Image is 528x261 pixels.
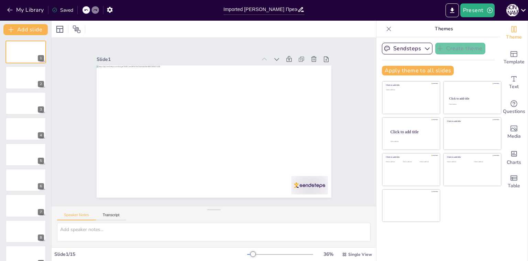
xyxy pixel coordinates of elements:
div: 5 [5,143,46,166]
button: Export to PowerPoint [445,3,459,17]
div: 4 [38,132,44,138]
div: 8 [5,220,46,243]
div: Get real-time input from your audience [500,95,528,120]
div: Click to add text [420,161,435,163]
div: Click to add text [447,161,469,163]
span: Position [73,25,81,33]
div: Click to add body [390,140,434,142]
input: Insert title [223,4,297,14]
div: Click to add title [447,156,496,158]
button: Transcript [96,213,126,220]
div: Add a table [500,169,528,194]
div: Click to add text [403,161,418,163]
div: Click to add title [390,129,434,134]
div: 5 [38,158,44,164]
div: 3 [5,92,46,115]
div: Click to add text [386,89,435,91]
div: Add images, graphics, shapes or video [500,120,528,145]
div: 4 [5,117,46,140]
div: 2 [5,66,46,89]
span: Charts [507,159,521,166]
div: Click to add text [449,104,495,105]
button: Sendsteps [382,43,432,54]
p: Themes [394,21,493,37]
span: Questions [503,108,525,115]
span: Media [507,133,521,140]
div: Change the overall theme [500,21,528,45]
button: My Library [5,4,47,15]
div: Slide 1 [97,56,257,63]
span: Single View [348,252,372,257]
div: Add text boxes [500,70,528,95]
div: Add ready made slides [500,45,528,70]
button: Speaker Notes [57,213,96,220]
button: Apply theme to all slides [382,66,454,75]
div: Click to add text [386,161,401,163]
button: [PERSON_NAME] [506,3,519,17]
div: 6 [38,183,44,189]
div: 36 % [320,251,337,258]
button: Add slide [3,24,48,35]
div: [PERSON_NAME] [506,4,519,17]
div: Click to add title [386,84,435,86]
button: Present [460,3,495,17]
div: Click to add title [386,156,435,158]
div: 7 [38,209,44,215]
div: Click to add text [474,161,496,163]
span: Table [508,182,520,190]
div: 1 [5,41,46,63]
div: 3 [38,106,44,113]
div: 7 [5,194,46,217]
div: 8 [38,234,44,241]
div: 6 [5,169,46,191]
span: Text [509,83,519,91]
span: Template [504,58,525,66]
div: 2 [38,81,44,87]
div: Layout [54,24,65,35]
div: Slide 1 / 15 [54,251,247,258]
div: 1 [38,55,44,61]
div: Click to add title [447,120,496,123]
div: Click to add title [449,97,495,100]
div: Add charts and graphs [500,145,528,169]
span: Theme [506,33,522,41]
div: Saved [52,7,73,13]
button: Create theme [435,43,485,54]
